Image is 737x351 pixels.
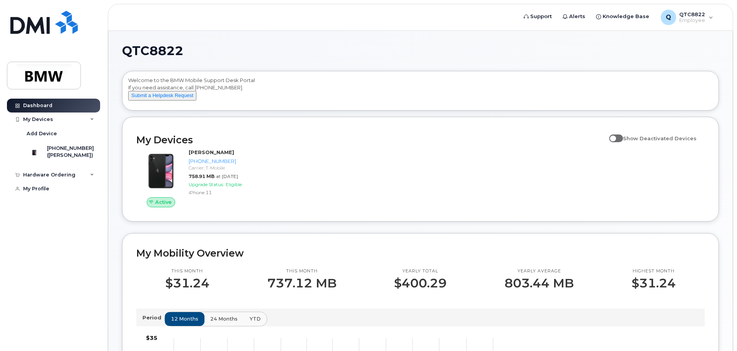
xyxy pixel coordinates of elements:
button: Submit a Helpdesk Request [128,91,196,101]
p: Highest month [631,268,676,274]
span: Show Deactivated Devices [623,135,697,141]
iframe: Messenger Launcher [703,317,731,345]
span: Active [155,198,172,206]
strong: [PERSON_NAME] [189,149,234,155]
input: Show Deactivated Devices [609,131,615,137]
div: [PHONE_NUMBER] [189,158,268,165]
p: This month [165,268,209,274]
span: YTD [250,315,261,322]
span: Upgrade Status: [189,181,224,187]
p: $400.29 [394,276,447,290]
span: Eligible [226,181,242,187]
p: 737.12 MB [267,276,337,290]
p: $31.24 [165,276,209,290]
img: iPhone_11.jpg [142,153,179,190]
span: QTC8822 [122,45,183,57]
div: Welcome to the BMW Mobile Support Desk Portal If you need assistance, call [PHONE_NUMBER]. [128,77,713,107]
div: iPhone 11 [189,189,268,196]
span: at [DATE] [216,173,238,179]
p: Yearly total [394,268,447,274]
span: 24 months [210,315,238,322]
span: 758.91 MB [189,173,214,179]
p: 803.44 MB [504,276,574,290]
p: This month [267,268,337,274]
h2: My Devices [136,134,605,146]
p: $31.24 [631,276,676,290]
a: Active[PERSON_NAME][PHONE_NUMBER]Carrier: T-Mobile758.91 MBat [DATE]Upgrade Status:EligibleiPhone 11 [136,149,271,207]
h2: My Mobility Overview [136,247,705,259]
tspan: $35 [146,334,157,341]
a: Submit a Helpdesk Request [128,92,196,98]
p: Period [142,314,164,321]
p: Yearly average [504,268,574,274]
div: Carrier: T-Mobile [189,165,268,171]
